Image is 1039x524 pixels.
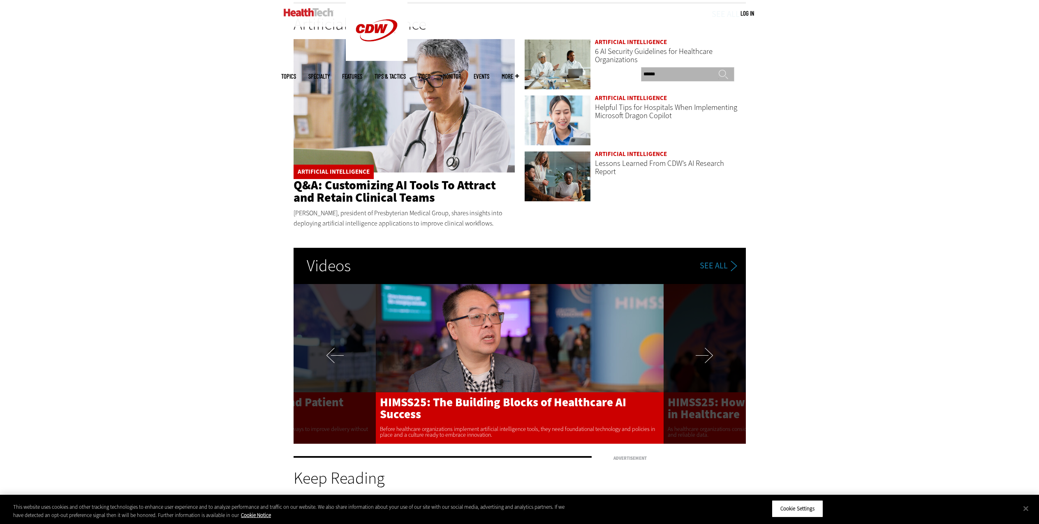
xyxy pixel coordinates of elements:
p: Before healthcare organizations implement artificial intelligence tools, they need foundational t... [376,426,664,438]
span: Topics [281,73,296,79]
a: Log in [740,9,754,17]
div: User menu [740,9,754,18]
img: Doctor using phone to dictate to tablet [524,95,590,146]
span: HIMSS25: The Building Blocks of Healthcare AI Success [380,394,626,422]
a: HIMSS25: The Building Blocks of Healthcare AI Success [376,392,664,420]
a: Artificial Intelligence [595,94,667,102]
a: Tips & Tactics [375,73,406,79]
span: More [502,73,519,79]
a: Previous [294,284,376,444]
a: Next [664,284,746,444]
span: See All [700,261,728,270]
button: Cookie Settings [772,500,823,517]
a: See All [700,261,744,271]
a: Events [474,73,489,79]
img: Home [284,8,333,16]
a: MonITor [443,73,461,79]
button: Close [1017,499,1035,517]
a: Doctor using phone to dictate to tablet [524,95,590,147]
img: Doctors meeting in the office [524,39,590,90]
a: More information about your privacy [241,512,271,519]
a: Artificial Intelligence [298,168,370,176]
span: Specialty [308,73,330,79]
a: People reviewing research [524,151,590,203]
a: Artificial Intelligence [595,150,667,158]
div: This website uses cookies and other tracking technologies to enhance user experience and to analy... [13,503,572,519]
h2: Advertisement [613,456,737,461]
h2: Keep Reading [294,470,592,487]
img: Dr. Eric Poon [376,271,664,444]
a: Helpful Tips for Hospitals When Implementing Microsoft Dragon Copilot [595,102,737,121]
a: Video [418,73,430,79]
h3: Videos [294,248,364,284]
img: People reviewing research [524,151,590,202]
a: Doctors meeting in the office [524,39,590,91]
p: [PERSON_NAME], president of Presbyterian Medical Group, shares insights into deploying artificial... [294,208,515,229]
a: CDW [346,54,407,63]
a: Features [342,73,362,79]
a: Lessons Learned From CDW’s AI Research Report [595,158,724,177]
a: Q&A: Customizing AI Tools To Attract and Retain Clinical Teams [294,177,496,206]
img: doctor on laptop [294,39,515,172]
